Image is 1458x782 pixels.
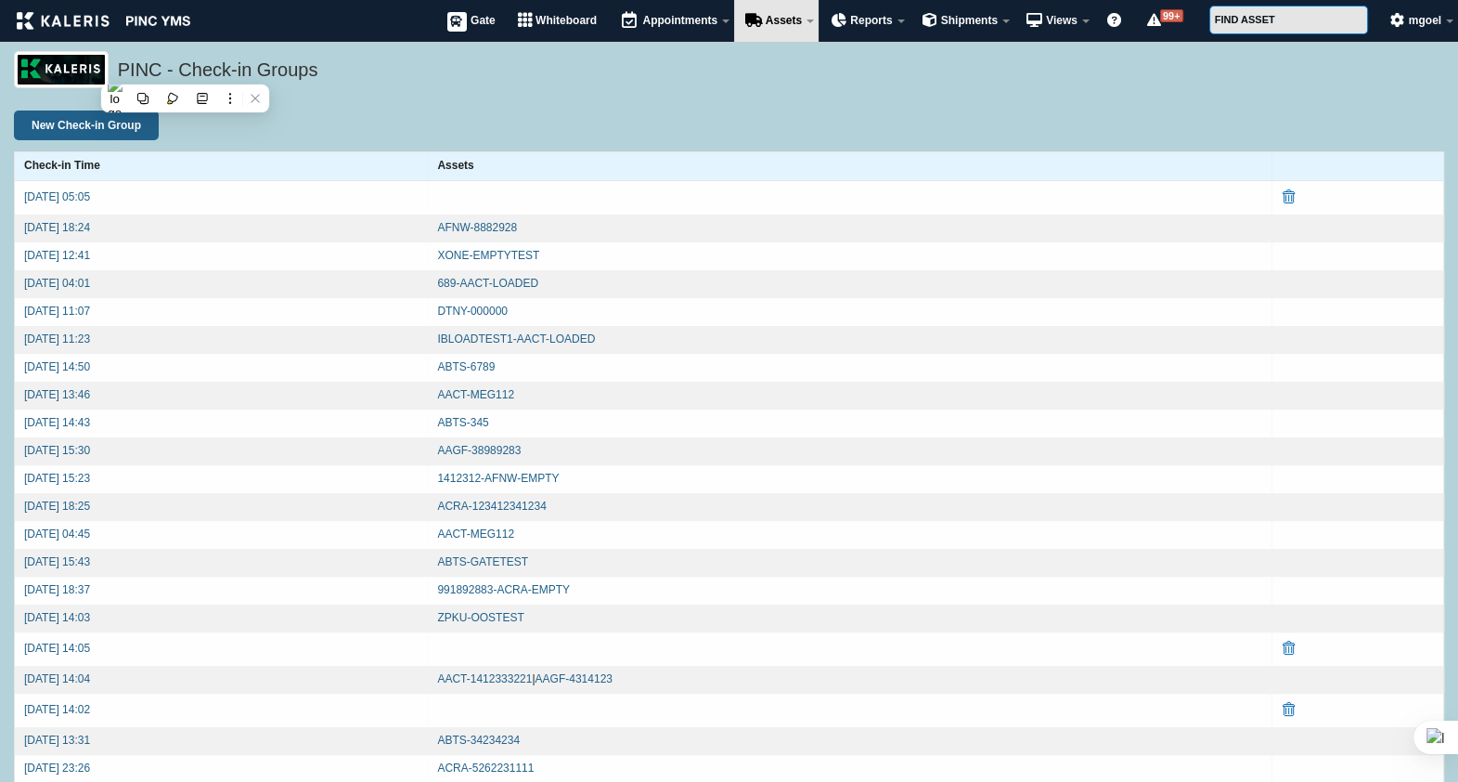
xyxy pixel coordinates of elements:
h5: PINC - Check-in Groups [118,57,1435,88]
span: Shipments [941,14,998,27]
a: [DATE] 15:30 [24,444,90,457]
a: ABTS-6789 [437,360,495,373]
span: mgoel [1409,14,1441,27]
a: 689-AACT-LOADED [437,277,538,290]
a: [DATE] 14:02 [24,703,90,716]
a: [DATE] 13:46 [24,388,90,401]
span: Views [1046,14,1077,27]
a: [DATE] 14:04 [24,672,90,685]
a: [DATE] 18:25 [24,500,90,513]
span: Appointments [642,14,717,27]
a: AFNW-8882928 [437,221,517,234]
a: [DATE] 12:41 [24,249,90,262]
a: ABTS-GATETEST [437,555,528,568]
a: [DATE] 05:05 [24,190,90,203]
a: AAGF-4314123 [535,672,613,685]
a: [DATE] 18:24 [24,221,90,234]
a: 1412312-AFNW-EMPTY [437,472,559,485]
a: AACT-MEG112 [437,388,514,401]
a: [DATE] 13:31 [24,734,90,747]
a: IBLOADTEST1-AACT-LOADED [437,332,595,345]
a: [DATE] 11:07 [24,305,90,318]
a: [DATE] 11:23 [24,332,90,345]
a: [DATE] 14:05 [24,642,90,655]
a: 991892883-ACRA-EMPTY [437,583,570,596]
a: [DATE] 14:50 [24,360,90,373]
span: Assets [766,14,802,27]
th: Check-in Time [15,152,429,181]
a: AAGF-38989283 [437,444,521,457]
a: [DATE] 04:01 [24,277,90,290]
a: AACT-1412333221 [437,672,532,685]
img: logo_pnc-prd.png [14,51,109,88]
a: [DATE] 18:37 [24,583,90,596]
a: [DATE] 23:26 [24,762,90,775]
a: ACRA-123412341234 [437,500,546,513]
span: Gate [471,14,496,27]
span: 99+ [1160,9,1183,22]
a: [DATE] 15:43 [24,555,90,568]
input: FIND ASSET [1209,6,1368,34]
a: ABTS-34234234 [437,734,520,747]
img: kaleris_pinc-9d9452ea2abe8761a8e09321c3823821456f7e8afc7303df8a03059e807e3f55.png [17,12,190,30]
a: ZPKU-OOSTEST [437,611,523,624]
input: New Check-in Group [14,111,159,140]
a: ABTS-345 [437,416,488,429]
a: AACT-MEG112 [437,528,514,541]
a: XONE-EMPTYTEST [437,249,539,262]
td: | [428,666,1271,694]
a: [DATE] 14:03 [24,611,90,624]
a: [DATE] 14:43 [24,416,90,429]
span: Whiteboard [535,14,597,27]
th: Assets [428,152,1271,181]
a: [DATE] 15:23 [24,472,90,485]
a: ACRA-5262231111 [437,762,534,775]
a: [DATE] 04:45 [24,528,90,541]
span: Reports [850,14,892,27]
a: DTNY-000000 [437,305,508,318]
